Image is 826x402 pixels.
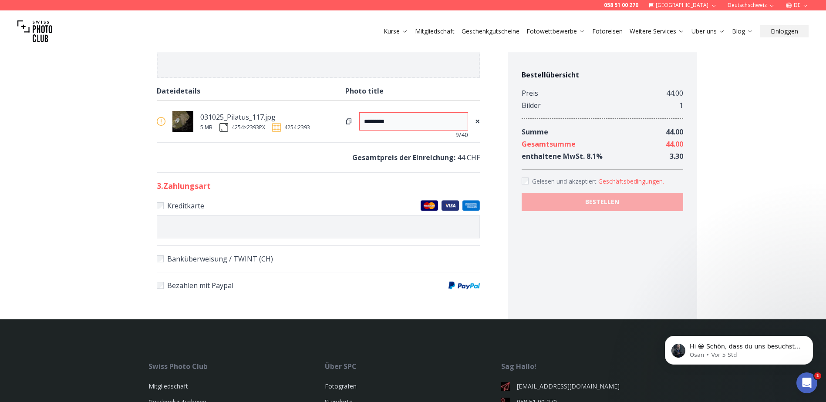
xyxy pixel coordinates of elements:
[728,25,757,37] button: Blog
[162,223,474,231] iframe: Sicherer Eingaberahmen für Kartenzahlungen
[691,27,725,36] a: Über uns
[688,25,728,37] button: Über uns
[415,27,455,36] a: Mitgliedschaft
[532,177,598,185] span: Gelesen und akzeptiert
[352,153,455,162] b: Gesamtpreis der Einreichung :
[157,202,164,209] input: KreditkarteMaster CardsVisaAmerican Express
[157,282,164,289] input: Bezahlen mit PaypalPaypal
[411,25,458,37] button: Mitgliedschaft
[442,200,459,211] img: Visa
[760,25,809,37] button: Einloggen
[585,198,619,206] b: BESTELLEN
[157,117,165,126] img: warn
[796,372,817,393] iframe: Intercom live chat
[630,27,684,36] a: Weitere Services
[219,123,228,132] img: size
[652,318,826,379] iframe: Intercom notifications Nachricht
[384,27,408,36] a: Kurse
[148,361,325,372] div: Swiss Photo Club
[200,111,310,123] div: 031025_Pilatus_117.jpg
[522,99,541,111] div: Bilder
[448,281,480,289] img: Paypal
[157,151,480,164] p: 44 CHF
[455,131,468,139] span: 9 /40
[462,27,519,36] a: Geschenkgutscheine
[666,87,683,99] div: 44.00
[522,126,548,138] div: Summe
[157,85,345,97] div: Dateidetails
[679,99,683,111] div: 1
[421,200,438,211] img: Master Cards
[157,279,480,291] label: Bezahlen mit Paypal
[522,178,529,184] input: Accept terms
[157,253,480,265] label: Banküberweisung / TWINT (CH)
[462,200,480,211] img: American Express
[458,25,523,37] button: Geschenkgutscheine
[522,138,576,150] div: Gesamtsumme
[522,150,603,162] div: enthaltene MwSt. 8.1 %
[380,25,411,37] button: Kurse
[666,127,683,137] span: 44.00
[325,382,357,390] a: Fotografen
[284,124,310,131] span: 4254:2393
[670,151,683,161] span: 3.30
[232,124,265,131] div: 4254 × 2393 PX
[501,382,678,391] a: [EMAIL_ADDRESS][DOMAIN_NAME]
[17,14,52,49] img: Swiss photo club
[592,27,623,36] a: Fotoreisen
[200,124,212,131] div: 5 MB
[345,85,480,97] div: Photo title
[172,111,193,132] img: thumb
[325,361,501,372] div: Über SPC
[272,123,281,132] img: ratio
[589,25,626,37] button: Fotoreisen
[598,177,664,186] button: Accept termsGelesen und akzeptiert
[814,372,821,379] span: 1
[523,25,589,37] button: Fotowettbewerbe
[604,2,638,9] a: 058 51 00 270
[157,200,480,212] label: Kreditkarte
[732,27,753,36] a: Blog
[475,115,480,127] span: ×
[522,87,538,99] div: Preis
[526,27,585,36] a: Fotowettbewerbe
[501,361,678,372] div: Sag Hallo!
[666,139,683,149] span: 44.00
[626,25,688,37] button: Weitere Services
[157,255,164,262] input: Banküberweisung / TWINT (CH)
[148,382,188,390] a: Mitgliedschaft
[522,70,683,80] h4: Bestellübersicht
[522,193,683,211] button: BESTELLEN
[157,180,480,192] h2: 3 . Zahlungsart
